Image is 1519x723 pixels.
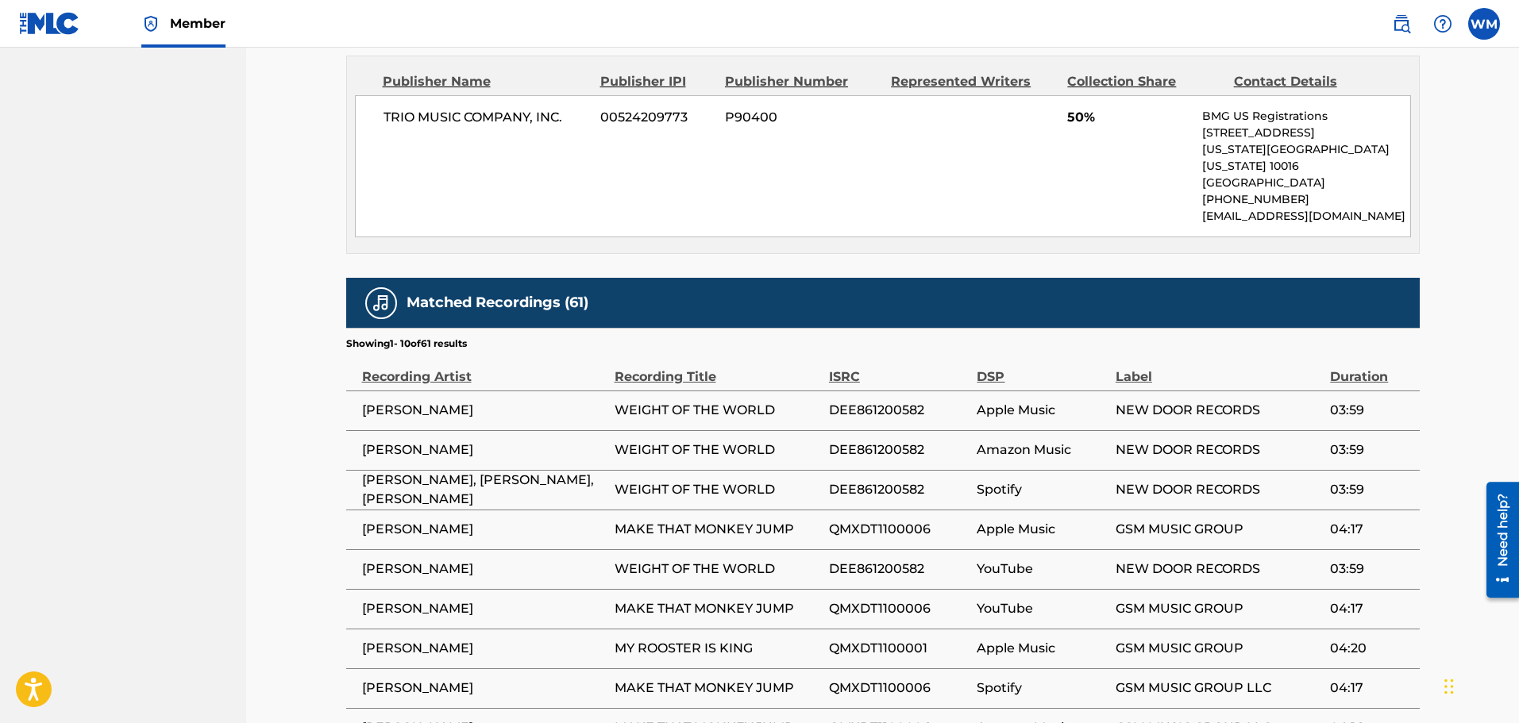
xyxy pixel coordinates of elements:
[362,639,607,658] span: [PERSON_NAME]
[1330,480,1411,499] span: 03:59
[362,401,607,420] span: [PERSON_NAME]
[829,480,970,499] span: DEE861200582
[891,72,1055,91] div: Represented Writers
[346,337,467,351] p: Showing 1 - 10 of 61 results
[829,520,970,539] span: QMXDT1100006
[1116,351,1322,386] div: Label
[1475,475,1519,603] iframe: Resource Center
[1330,679,1411,698] span: 04:17
[362,440,607,460] span: [PERSON_NAME]
[1202,175,1409,191] p: [GEOGRAPHIC_DATA]
[141,14,160,33] img: Top Rightsholder
[383,72,588,91] div: Publisher Name
[362,679,607,698] span: [PERSON_NAME]
[1067,72,1221,91] div: Collection Share
[615,520,821,539] span: MAKE THAT MONKEY JUMP
[829,401,970,420] span: DEE861200582
[977,560,1107,579] span: YouTube
[829,679,970,698] span: QMXDT1100006
[1330,639,1411,658] span: 04:20
[1116,480,1322,499] span: NEW DOOR RECORDS
[1444,663,1454,710] div: Drag
[1427,8,1459,40] div: Help
[977,480,1107,499] span: Spotify
[829,440,970,460] span: DEE861200582
[1330,401,1411,420] span: 03:59
[829,351,970,386] div: ISRC
[362,599,607,618] span: [PERSON_NAME]
[1116,599,1322,618] span: GSM MUSIC GROUP
[600,72,713,91] div: Publisher IPI
[1116,440,1322,460] span: NEW DOOR RECORDS
[615,599,821,618] span: MAKE THAT MONKEY JUMP
[1116,679,1322,698] span: GSM MUSIC GROUP LLC
[1067,108,1190,127] span: 50%
[829,599,970,618] span: QMXDT1100006
[1116,401,1322,420] span: NEW DOOR RECORDS
[1202,141,1409,175] p: [US_STATE][GEOGRAPHIC_DATA][US_STATE] 10016
[1330,599,1411,618] span: 04:17
[600,108,713,127] span: 00524209773
[362,520,607,539] span: [PERSON_NAME]
[1116,520,1322,539] span: GSM MUSIC GROUP
[1202,108,1409,125] p: BMG US Registrations
[384,108,589,127] span: TRIO MUSIC COMPANY, INC.
[1386,8,1417,40] a: Public Search
[1433,14,1452,33] img: help
[1392,14,1411,33] img: search
[615,401,821,420] span: WEIGHT OF THE WORLD
[725,108,879,127] span: P90400
[1330,440,1411,460] span: 03:59
[19,12,80,35] img: MLC Logo
[977,440,1107,460] span: Amazon Music
[829,560,970,579] span: DEE861200582
[362,351,607,386] div: Recording Artist
[1116,639,1322,658] span: GSM MUSIC GROUP
[977,679,1107,698] span: Spotify
[1202,191,1409,208] p: [PHONE_NUMBER]
[615,679,821,698] span: MAKE THAT MONKEY JUMP
[1330,351,1411,386] div: Duration
[1330,520,1411,539] span: 04:17
[1234,72,1388,91] div: Contact Details
[977,639,1107,658] span: Apple Music
[615,480,821,499] span: WEIGHT OF THE WORLD
[977,520,1107,539] span: Apple Music
[1202,208,1409,225] p: [EMAIL_ADDRESS][DOMAIN_NAME]
[362,471,607,509] span: [PERSON_NAME], [PERSON_NAME], [PERSON_NAME]
[407,294,588,312] h5: Matched Recordings (61)
[1116,560,1322,579] span: NEW DOOR RECORDS
[977,599,1107,618] span: YouTube
[170,14,226,33] span: Member
[977,351,1107,386] div: DSP
[1330,560,1411,579] span: 03:59
[1468,8,1500,40] div: User Menu
[725,72,879,91] div: Publisher Number
[829,639,970,658] span: QMXDT1100001
[362,560,607,579] span: [PERSON_NAME]
[615,351,821,386] div: Recording Title
[615,639,821,658] span: MY ROOSTER IS KING
[615,440,821,460] span: WEIGHT OF THE WORLD
[977,401,1107,420] span: Apple Music
[1202,125,1409,141] p: [STREET_ADDRESS]
[372,294,391,313] img: Matched Recordings
[615,560,821,579] span: WEIGHT OF THE WORLD
[1440,647,1519,723] iframe: Chat Widget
